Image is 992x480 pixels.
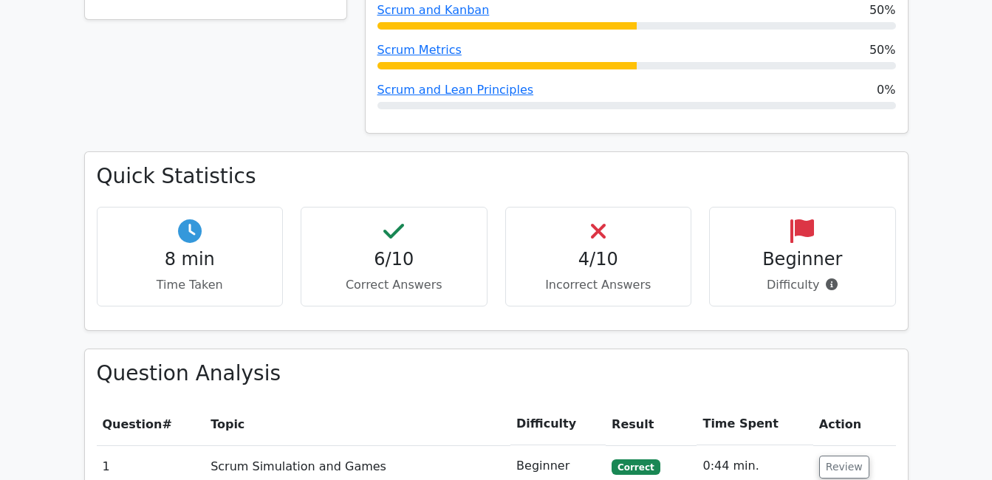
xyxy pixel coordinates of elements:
[377,83,534,97] a: Scrum and Lean Principles
[510,403,606,445] th: Difficulty
[205,403,510,445] th: Topic
[109,249,271,270] h4: 8 min
[869,41,896,59] span: 50%
[103,417,163,431] span: Question
[722,249,883,270] h4: Beginner
[313,249,475,270] h4: 6/10
[97,403,205,445] th: #
[722,276,883,294] p: Difficulty
[313,276,475,294] p: Correct Answers
[377,3,490,17] a: Scrum and Kanban
[869,1,896,19] span: 50%
[518,276,680,294] p: Incorrect Answers
[813,403,896,445] th: Action
[877,81,895,99] span: 0%
[697,403,813,445] th: Time Spent
[97,361,896,386] h3: Question Analysis
[97,164,896,189] h3: Quick Statistics
[109,276,271,294] p: Time Taken
[518,249,680,270] h4: 4/10
[606,403,697,445] th: Result
[612,459,660,474] span: Correct
[377,43,462,57] a: Scrum Metrics
[819,456,869,479] button: Review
